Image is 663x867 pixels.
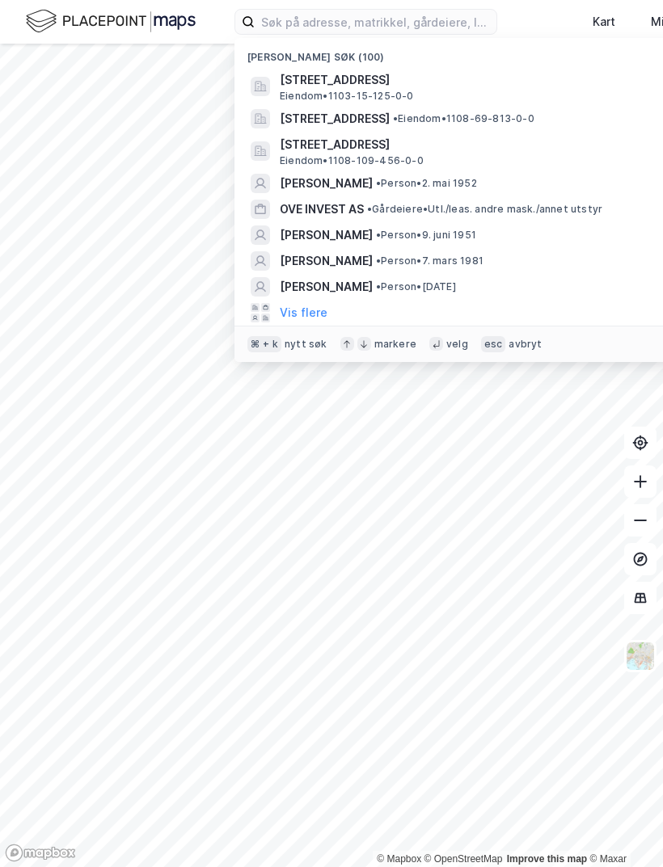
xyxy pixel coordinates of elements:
span: Gårdeiere • Utl./leas. andre mask./annet utstyr [367,203,602,216]
span: Eiendom • 1108-109-456-0-0 [280,154,424,167]
div: velg [446,338,468,351]
a: Mapbox homepage [5,844,76,862]
span: • [376,280,381,293]
div: esc [481,336,506,352]
div: Kart [593,12,615,32]
img: logo.f888ab2527a4732fd821a326f86c7f29.svg [26,7,196,36]
img: Z [625,641,656,671]
span: [STREET_ADDRESS] [280,109,390,128]
span: Person • 9. juni 1951 [376,229,476,242]
span: • [376,255,381,267]
span: Person • [DATE] [376,280,456,293]
span: [PERSON_NAME] [280,174,373,193]
span: • [376,177,381,189]
span: Person • 7. mars 1981 [376,255,484,267]
span: • [376,229,381,241]
input: Søk på adresse, matrikkel, gårdeiere, leietakere eller personer [255,10,496,34]
div: ⌘ + k [247,336,281,352]
iframe: Chat Widget [582,789,663,867]
a: Mapbox [377,853,421,865]
span: Eiendom • 1108-69-813-0-0 [393,112,534,125]
a: Improve this map [507,853,587,865]
span: Eiendom • 1103-15-125-0-0 [280,90,414,103]
div: avbryt [509,338,542,351]
div: Kontrollprogram for chat [582,789,663,867]
span: • [393,112,398,124]
a: OpenStreetMap [424,853,503,865]
span: OVE INVEST AS [280,200,364,219]
span: Person • 2. mai 1952 [376,177,477,190]
div: markere [374,338,416,351]
span: • [367,203,372,215]
span: [PERSON_NAME] [280,225,373,245]
span: [PERSON_NAME] [280,277,373,297]
span: [PERSON_NAME] [280,251,373,271]
div: nytt søk [285,338,327,351]
button: Vis flere [280,303,327,322]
